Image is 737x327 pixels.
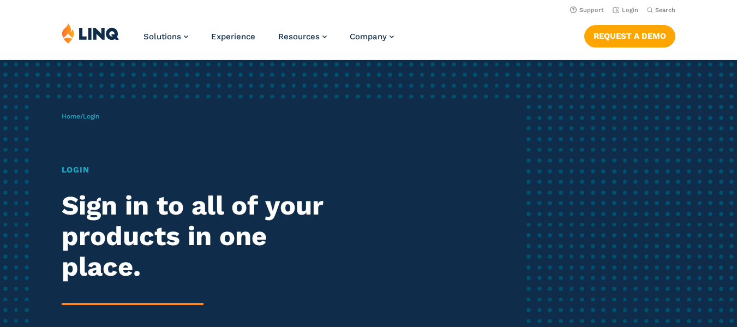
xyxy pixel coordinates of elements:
[350,32,387,41] span: Company
[62,23,119,44] img: LINQ | K‑12 Software
[62,112,80,120] a: Home
[62,112,99,120] span: /
[570,7,604,14] a: Support
[211,32,255,41] a: Experience
[62,164,346,176] h1: Login
[647,6,675,14] button: Open Search Bar
[143,32,181,41] span: Solutions
[584,25,675,47] a: Request a Demo
[143,32,188,41] a: Solutions
[613,7,638,14] a: Login
[278,32,320,41] span: Resources
[584,23,675,47] nav: Button Navigation
[278,32,327,41] a: Resources
[350,32,394,41] a: Company
[83,112,99,120] span: Login
[62,191,346,282] h2: Sign in to all of your products in one place.
[143,23,394,59] nav: Primary Navigation
[655,7,675,14] span: Search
